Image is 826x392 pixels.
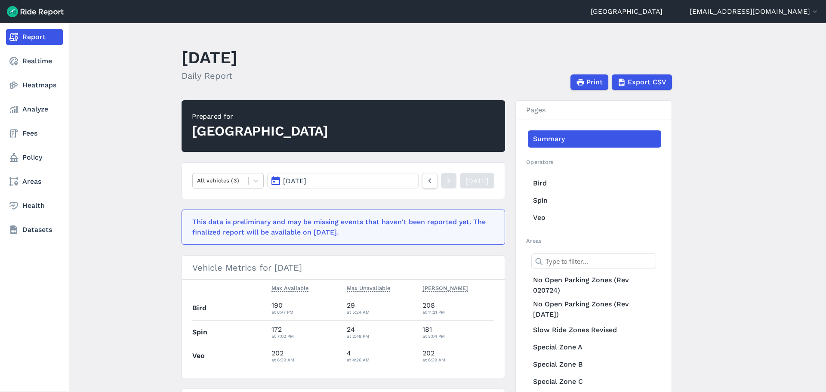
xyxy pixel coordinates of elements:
a: Fees [6,126,63,141]
a: Spin [528,192,661,209]
h2: Operators [526,158,661,166]
span: Export CSV [628,77,666,87]
a: Policy [6,150,63,165]
button: Print [570,74,608,90]
h2: Areas [526,237,661,245]
div: 202 [422,348,495,364]
a: [GEOGRAPHIC_DATA] [591,6,663,17]
button: Export CSV [612,74,672,90]
h3: Vehicle Metrics for [DATE] [182,256,505,280]
h1: [DATE] [182,46,237,69]
a: Special Zone A [528,339,661,356]
img: Ride Report [7,6,64,17]
span: Max Unavailable [347,283,390,292]
div: 172 [271,324,340,340]
th: Bird [192,296,268,320]
button: Max Available [271,283,308,293]
th: Veo [192,344,268,367]
div: 208 [422,300,495,316]
a: Datasets [6,222,63,238]
button: [EMAIL_ADDRESS][DOMAIN_NAME] [690,6,819,17]
h3: Pages [516,101,672,120]
div: at 8:47 PM [271,308,340,316]
div: at 5:24 AM [347,308,416,316]
div: 4 [347,348,416,364]
div: at 4:26 AM [347,356,416,364]
a: Veo [528,209,661,226]
th: Spin [192,320,268,344]
a: Areas [6,174,63,189]
div: 24 [347,324,416,340]
div: 190 [271,300,340,316]
a: [DATE] [460,173,494,188]
div: 29 [347,300,416,316]
button: Max Unavailable [347,283,390,293]
div: at 3:04 PM [422,332,495,340]
div: [GEOGRAPHIC_DATA] [192,122,328,141]
a: Special Zone C [528,373,661,390]
a: Summary [528,130,661,148]
button: [PERSON_NAME] [422,283,468,293]
a: No Open Parking Zones (Rev [DATE]) [528,297,661,321]
div: at 2:48 PM [347,332,416,340]
div: at 11:21 PM [422,308,495,316]
div: This data is preliminary and may be missing events that haven't been reported yet. The finalized ... [192,217,489,238]
div: at 6:39 AM [422,356,495,364]
div: at 7:02 PM [271,332,340,340]
input: Type to filter... [531,253,656,269]
span: [PERSON_NAME] [422,283,468,292]
a: No Open Parking Zones (Rev 020724) [528,273,661,297]
div: 181 [422,324,495,340]
a: Health [6,198,63,213]
div: Prepared for [192,111,328,122]
a: Report [6,29,63,45]
a: Analyze [6,102,63,117]
span: Print [586,77,603,87]
a: Bird [528,175,661,192]
h2: Daily Report [182,69,237,82]
span: [DATE] [283,177,306,185]
a: Slow Ride Zones Revised [528,321,661,339]
a: Special Zone B [528,356,661,373]
div: at 6:39 AM [271,356,340,364]
button: [DATE] [267,173,419,188]
a: Realtime [6,53,63,69]
a: Heatmaps [6,77,63,93]
span: Max Available [271,283,308,292]
div: 202 [271,348,340,364]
